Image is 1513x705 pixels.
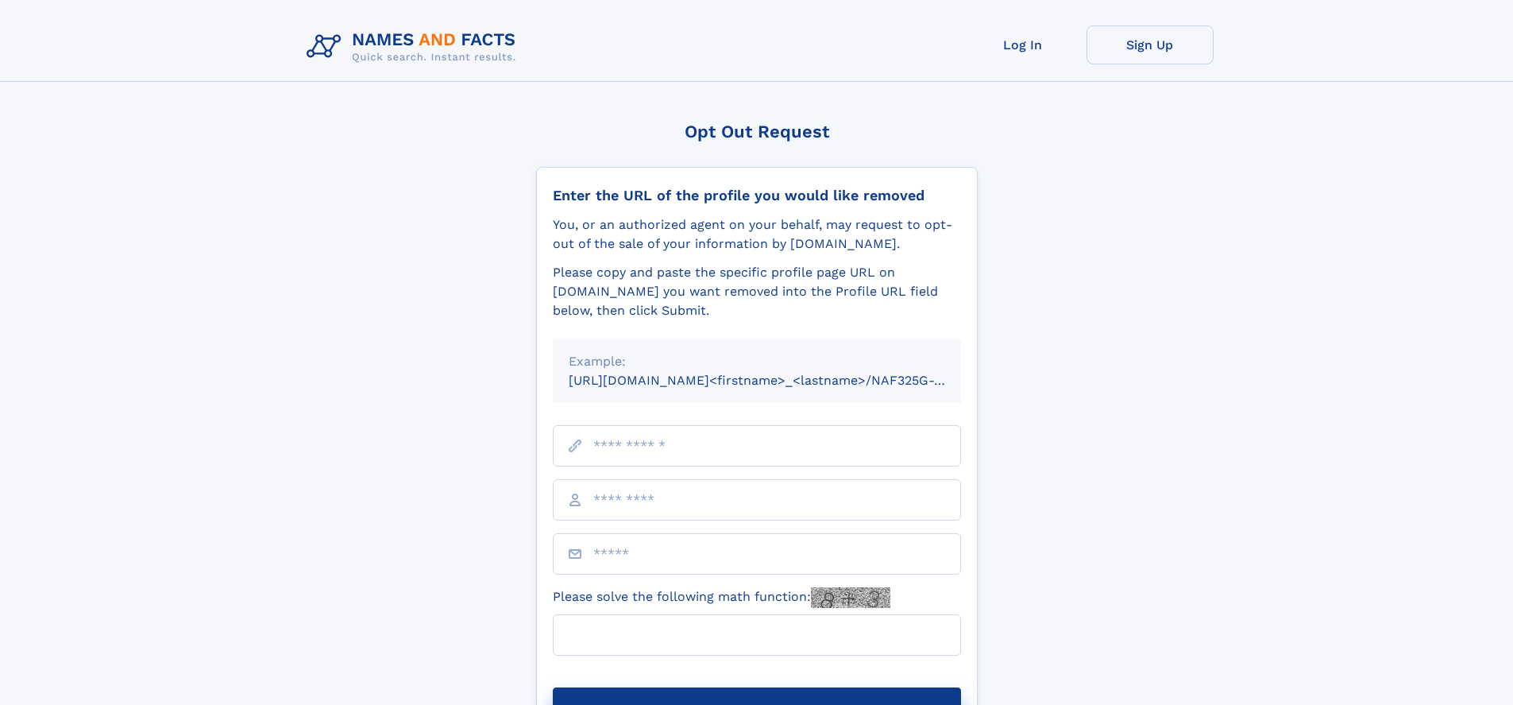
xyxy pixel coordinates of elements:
[1087,25,1214,64] a: Sign Up
[569,373,991,388] small: [URL][DOMAIN_NAME]<firstname>_<lastname>/NAF325G-xxxxxxxx
[300,25,529,68] img: Logo Names and Facts
[553,587,890,608] label: Please solve the following math function:
[553,187,961,204] div: Enter the URL of the profile you would like removed
[569,352,945,371] div: Example:
[536,122,978,141] div: Opt Out Request
[553,263,961,320] div: Please copy and paste the specific profile page URL on [DOMAIN_NAME] you want removed into the Pr...
[959,25,1087,64] a: Log In
[553,215,961,254] div: You, or an authorized agent on your behalf, may request to opt-out of the sale of your informatio...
